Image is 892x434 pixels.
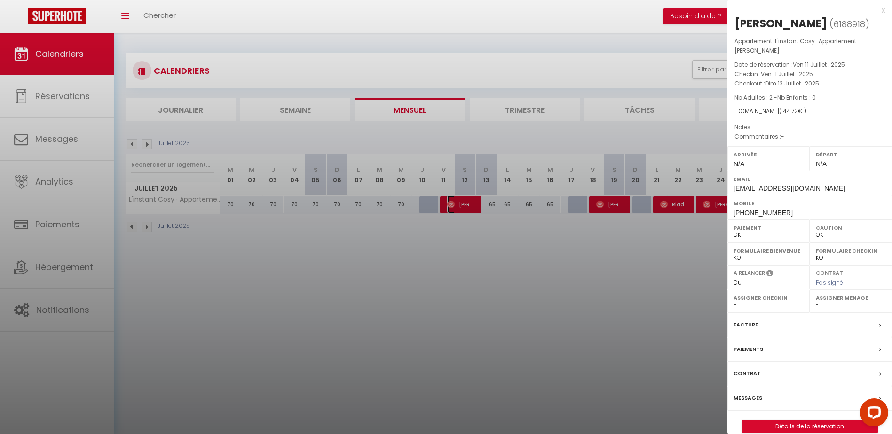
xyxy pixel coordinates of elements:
label: Paiements [734,344,763,354]
span: Nb Adultes : 2 - [734,93,816,101]
label: Messages [734,393,762,403]
label: Formulaire Bienvenue [734,246,804,256]
button: Détails de la réservation [742,420,878,433]
label: Assigner Checkin [734,293,804,302]
span: [PHONE_NUMBER] [734,209,793,217]
p: Commentaires : [734,132,885,141]
i: Sélectionner OUI si vous souhaiter envoyer les séquences de messages post-checkout [766,269,773,279]
span: ( ) [829,17,869,31]
span: Dim 13 Juillet . 2025 [765,79,819,87]
span: Nb Enfants : 0 [777,93,816,101]
span: [EMAIL_ADDRESS][DOMAIN_NAME] [734,185,845,192]
span: N/A [734,160,744,168]
div: [DOMAIN_NAME] [734,107,885,116]
label: Mobile [734,199,886,208]
iframe: LiveChat chat widget [853,395,892,434]
span: ( € ) [779,107,806,115]
label: Contrat [816,269,843,275]
div: [PERSON_NAME] [734,16,827,31]
span: Pas signé [816,279,843,287]
div: x [727,5,885,16]
span: Ven 11 Juillet . 2025 [761,70,813,78]
label: Contrat [734,369,761,379]
span: N/A [816,160,827,168]
p: Notes : [734,123,885,132]
p: Checkin : [734,70,885,79]
span: 144.72 [781,107,798,115]
span: L'instant Cosy · Appartement [PERSON_NAME] [734,37,856,54]
label: Assigner Menage [816,293,886,302]
span: - [781,132,784,140]
p: Date de réservation : [734,60,885,70]
a: Détails de la réservation [742,420,877,433]
span: 6188918 [833,18,865,30]
label: Email [734,174,886,184]
p: Checkout : [734,79,885,88]
label: Formulaire Checkin [816,246,886,256]
label: Départ [816,150,886,159]
label: Paiement [734,223,804,232]
span: - [753,123,757,131]
label: Facture [734,320,758,330]
span: Ven 11 Juillet . 2025 [793,61,845,69]
label: A relancer [734,269,765,277]
label: Caution [816,223,886,232]
label: Arrivée [734,150,804,159]
p: Appartement : [734,37,885,55]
